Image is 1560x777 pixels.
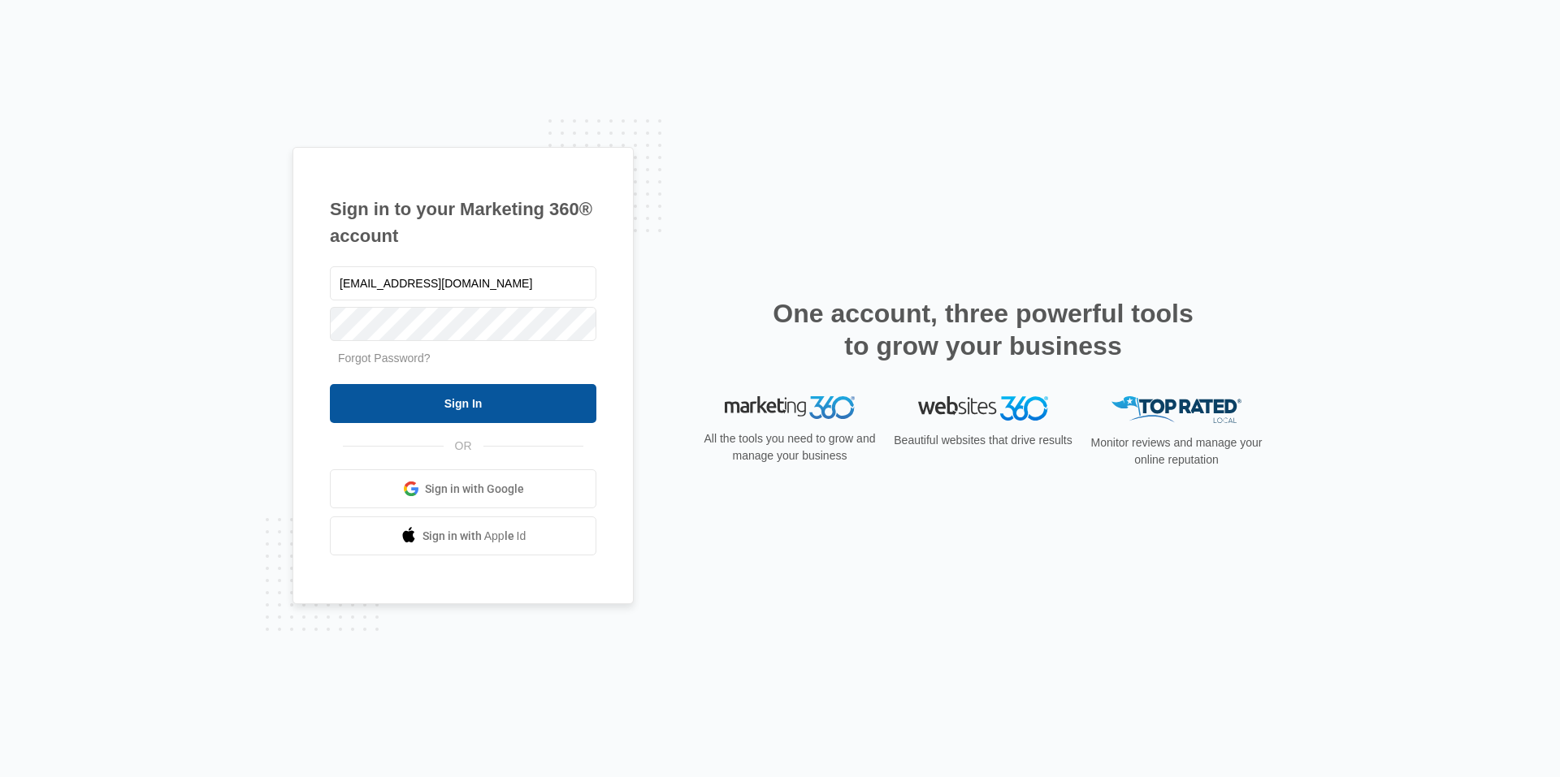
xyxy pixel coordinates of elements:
span: Sign in with Apple Id [422,528,526,545]
h1: Sign in to your Marketing 360® account [330,196,596,249]
a: Forgot Password? [338,352,431,365]
img: Websites 360 [918,396,1048,420]
input: Sign In [330,384,596,423]
span: OR [444,438,483,455]
p: Monitor reviews and manage your online reputation [1085,434,1267,468]
a: Sign in with Apple Id [330,516,596,555]
input: Email [330,266,596,300]
h2: One account, three powerful tools to grow your business [768,297,1198,362]
a: Sign in with Google [330,469,596,508]
p: Beautiful websites that drive results [892,432,1074,449]
img: Marketing 360 [725,396,855,419]
p: All the tools you need to grow and manage your business [699,430,881,464]
span: Sign in with Google [425,481,524,498]
img: Top Rated Local [1111,396,1241,423]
